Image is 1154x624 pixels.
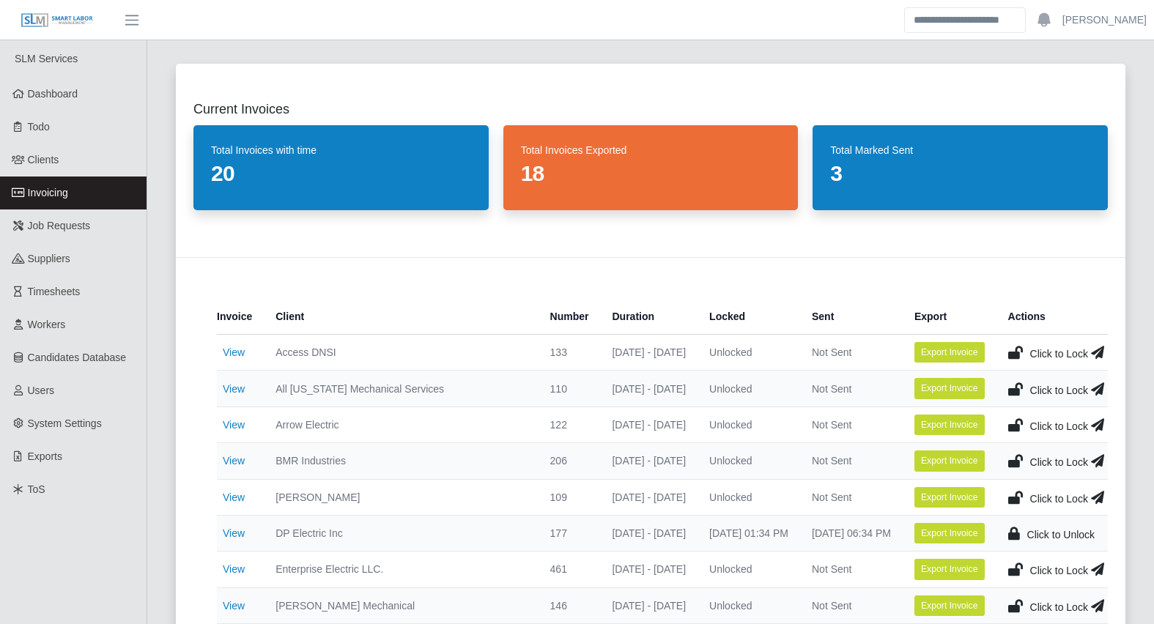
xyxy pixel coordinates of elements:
th: Sent [800,299,903,335]
td: Not Sent [800,371,903,406]
dt: Total Invoices with time [211,143,471,157]
span: Job Requests [28,220,91,231]
dd: 3 [830,160,1090,187]
span: Invoicing [28,187,68,198]
td: Not Sent [800,587,903,623]
td: [PERSON_NAME] [264,479,538,515]
td: Arrow Electric [264,406,538,442]
th: Actions [996,299,1111,335]
a: View [223,455,245,467]
span: Todo [28,121,50,133]
span: Click to Lock [1030,565,1088,576]
button: Export Invoice [914,523,985,543]
input: Search [904,7,1026,33]
span: Click to Lock [1030,420,1088,432]
td: Not Sent [800,551,903,587]
td: 146 [539,587,601,623]
td: Unlocked [698,587,800,623]
a: View [223,563,245,575]
th: Client [264,299,538,335]
td: Access DNSI [264,335,538,371]
span: Click to Unlock [1027,529,1095,541]
span: Dashboard [28,88,78,100]
span: Click to Lock [1030,456,1088,468]
button: Export Invoice [914,378,985,398]
span: ToS [28,483,45,495]
td: [DATE] - [DATE] [600,587,698,623]
span: Click to Lock [1030,385,1088,396]
img: SLM Logo [21,12,94,29]
button: Export Invoice [914,342,985,363]
th: Export [903,299,996,335]
a: View [223,346,245,358]
td: DP Electric Inc [264,515,538,551]
span: Click to Lock [1030,601,1088,613]
td: Unlocked [698,335,800,371]
td: 110 [539,371,601,406]
td: Unlocked [698,443,800,479]
td: Not Sent [800,443,903,479]
span: Click to Lock [1030,348,1088,360]
td: 461 [539,551,601,587]
dd: 18 [521,160,781,187]
td: Not Sent [800,406,903,442]
span: Suppliers [28,253,70,264]
td: [DATE] - [DATE] [600,515,698,551]
a: View [223,600,245,612]
h2: Current Invoices [193,99,1108,119]
th: Duration [600,299,698,335]
td: 122 [539,406,601,442]
span: Workers [28,319,66,330]
td: Not Sent [800,335,903,371]
td: Enterprise Electric LLC. [264,551,538,587]
span: Timesheets [28,286,81,297]
dt: Total Marked Sent [830,143,1090,157]
dt: Total Invoices Exported [521,143,781,157]
td: Not Sent [800,479,903,515]
button: Export Invoice [914,415,985,435]
span: Exports [28,450,62,462]
span: Candidates Database [28,352,127,363]
td: 109 [539,479,601,515]
button: Export Invoice [914,559,985,579]
td: BMR Industries [264,443,538,479]
td: [DATE] 01:34 PM [698,515,800,551]
span: System Settings [28,417,102,429]
a: [PERSON_NAME] [1062,12,1147,28]
button: Export Invoice [914,487,985,508]
td: Unlocked [698,371,800,406]
td: [DATE] - [DATE] [600,335,698,371]
span: Users [28,385,55,396]
a: View [223,419,245,431]
td: [DATE] - [DATE] [600,406,698,442]
td: Unlocked [698,406,800,442]
button: Export Invoice [914,450,985,471]
td: Unlocked [698,551,800,587]
button: Export Invoice [914,595,985,616]
td: All [US_STATE] Mechanical Services [264,371,538,406]
td: [DATE] - [DATE] [600,551,698,587]
td: [DATE] - [DATE] [600,443,698,479]
a: View [223,383,245,395]
td: Unlocked [698,479,800,515]
td: 177 [539,515,601,551]
a: View [223,491,245,503]
td: [DATE] - [DATE] [600,371,698,406]
td: [DATE] - [DATE] [600,479,698,515]
td: 133 [539,335,601,371]
th: Invoice [217,299,264,335]
span: Clients [28,154,59,166]
a: View [223,527,245,539]
td: [DATE] 06:34 PM [800,515,903,551]
dd: 20 [211,160,471,187]
span: SLM Services [15,53,78,64]
td: 206 [539,443,601,479]
th: Number [539,299,601,335]
td: [PERSON_NAME] Mechanical [264,587,538,623]
th: Locked [698,299,800,335]
span: Click to Lock [1030,493,1088,505]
